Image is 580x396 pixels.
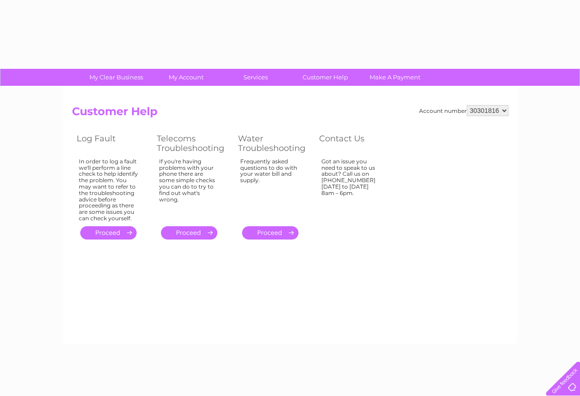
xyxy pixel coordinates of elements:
[419,105,508,116] div: Account number
[357,69,433,86] a: Make A Payment
[159,158,220,218] div: If you're having problems with your phone there are some simple checks you can do to try to find ...
[240,158,301,218] div: Frequently asked questions to do with your water bill and supply.
[242,226,298,240] a: .
[79,158,138,222] div: In order to log a fault we'll perform a line check to help identify the problem. You may want to ...
[218,69,293,86] a: Services
[315,131,395,156] th: Contact Us
[72,105,508,123] h2: Customer Help
[78,69,154,86] a: My Clear Business
[161,226,217,240] a: .
[321,158,381,218] div: Got an issue you need to speak to us about? Call us on [PHONE_NUMBER] [DATE] to [DATE] 8am – 6pm.
[233,131,315,156] th: Water Troubleshooting
[72,131,152,156] th: Log Fault
[80,226,137,240] a: .
[287,69,363,86] a: Customer Help
[148,69,224,86] a: My Account
[152,131,233,156] th: Telecoms Troubleshooting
